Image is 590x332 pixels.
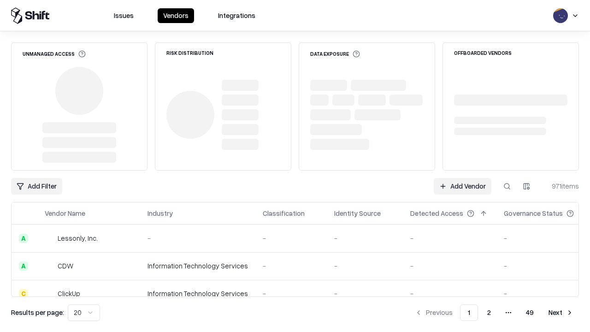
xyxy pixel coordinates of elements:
[263,208,305,218] div: Classification
[504,233,589,243] div: -
[166,50,213,55] div: Risk Distribution
[410,208,463,218] div: Detected Access
[58,233,98,243] div: Lessonly, Inc.
[310,50,360,58] div: Data Exposure
[19,261,28,271] div: A
[147,261,248,271] div: Information Technology Services
[147,208,173,218] div: Industry
[45,261,54,271] img: CDW
[212,8,261,23] button: Integrations
[460,304,478,321] button: 1
[334,233,395,243] div: -
[19,234,28,243] div: A
[410,289,489,298] div: -
[263,233,319,243] div: -
[45,234,54,243] img: Lessonly, Inc.
[410,261,489,271] div: -
[45,208,85,218] div: Vendor Name
[409,304,579,321] nav: pagination
[334,208,381,218] div: Identity Source
[434,178,491,195] a: Add Vendor
[108,8,139,23] button: Issues
[519,304,541,321] button: 49
[410,233,489,243] div: -
[58,289,80,298] div: ClickUp
[58,261,73,271] div: CDW
[504,261,589,271] div: -
[11,308,64,317] p: Results per page:
[504,208,563,218] div: Governance Status
[504,289,589,298] div: -
[543,304,579,321] button: Next
[23,50,86,58] div: Unmanaged Access
[454,50,512,55] div: Offboarded Vendors
[263,261,319,271] div: -
[11,178,62,195] button: Add Filter
[263,289,319,298] div: -
[334,289,395,298] div: -
[147,289,248,298] div: Information Technology Services
[158,8,194,23] button: Vendors
[334,261,395,271] div: -
[45,289,54,298] img: ClickUp
[19,289,28,298] div: C
[542,181,579,191] div: 971 items
[480,304,498,321] button: 2
[147,233,248,243] div: -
